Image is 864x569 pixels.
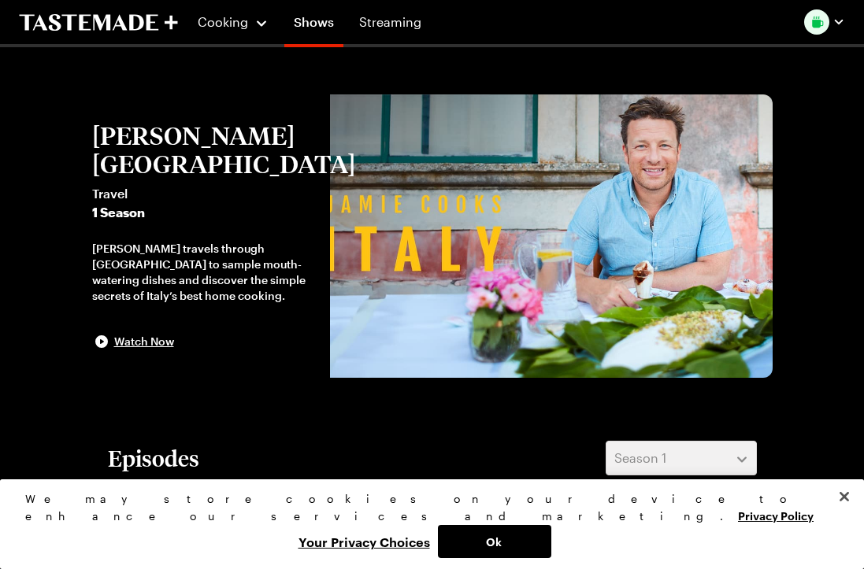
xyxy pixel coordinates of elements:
button: Ok [438,525,551,558]
img: Jamie Oliver Cooks Italy [330,94,773,378]
span: Season 1 [614,449,666,467]
span: Travel [92,184,314,203]
button: [PERSON_NAME] [GEOGRAPHIC_DATA]Travel1 Season[PERSON_NAME] travels through [GEOGRAPHIC_DATA] to s... [92,121,314,351]
button: Profile picture [804,9,845,35]
h2: [PERSON_NAME] [GEOGRAPHIC_DATA] [92,121,314,178]
span: 1 Season [92,203,314,222]
button: Your Privacy Choices [291,525,438,558]
img: Profile picture [804,9,829,35]
span: Cooking [198,14,248,29]
span: Watch Now [114,334,174,349]
div: Privacy [25,490,825,558]
h2: Episodes [108,444,199,472]
div: We may store cookies on your device to enhance our services and marketing. [25,490,825,525]
a: To Tastemade Home Page [19,13,178,31]
div: [PERSON_NAME] travels through [GEOGRAPHIC_DATA] to sample mouth-watering dishes and discover the ... [92,241,314,304]
button: Cooking [197,3,269,41]
a: More information about your privacy, opens in a new tab [738,508,814,523]
button: Close [827,479,862,514]
a: Shows [284,3,343,47]
button: Season 1 [606,441,757,475]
